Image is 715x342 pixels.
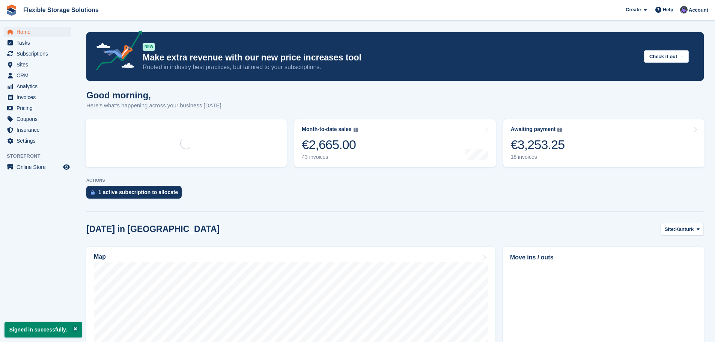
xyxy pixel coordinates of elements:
a: Flexible Storage Solutions [20,4,102,16]
a: menu [4,92,71,102]
img: price-adjustments-announcement-icon-8257ccfd72463d97f412b2fc003d46551f7dbcb40ab6d574587a9cd5c0d94... [90,30,142,73]
a: menu [4,48,71,59]
div: 43 invoices [302,154,358,160]
a: menu [4,114,71,124]
a: menu [4,59,71,70]
span: Invoices [17,92,62,102]
h2: Map [94,253,106,260]
a: Month-to-date sales €2,665.00 43 invoices [294,119,495,167]
h1: Good morning, [86,90,221,100]
p: Here's what's happening across your business [DATE] [86,101,221,110]
div: Awaiting payment [511,126,556,133]
div: €3,253.25 [511,137,565,152]
span: Coupons [17,114,62,124]
img: stora-icon-8386f47178a22dfd0bd8f6a31ec36ba5ce8667c1dd55bd0f319d3a0aa187defe.svg [6,5,17,16]
span: Site: [665,226,675,233]
span: Help [663,6,673,14]
span: Tasks [17,38,62,48]
a: menu [4,162,71,172]
span: Insurance [17,125,62,135]
img: active_subscription_to_allocate_icon-d502201f5373d7db506a760aba3b589e785aa758c864c3986d89f69b8ff3... [91,190,95,195]
a: 1 active subscription to allocate [86,186,185,202]
a: menu [4,70,71,81]
p: Rooted in industry best practices, but tailored to your subscriptions. [143,63,638,71]
div: €2,665.00 [302,137,358,152]
div: 18 invoices [511,154,565,160]
img: icon-info-grey-7440780725fd019a000dd9b08b2336e03edf1995a4989e88bcd33f0948082b44.svg [557,128,562,132]
span: Create [626,6,641,14]
span: Home [17,27,62,37]
a: menu [4,136,71,146]
span: Settings [17,136,62,146]
a: menu [4,103,71,113]
span: Pricing [17,103,62,113]
div: NEW [143,43,155,51]
p: Signed in successfully. [5,322,82,337]
span: Sites [17,59,62,70]
a: menu [4,81,71,92]
div: Month-to-date sales [302,126,351,133]
button: Site: Kanturk [661,223,704,235]
span: Subscriptions [17,48,62,59]
span: Account [689,6,708,14]
button: Check it out → [644,50,689,63]
h2: [DATE] in [GEOGRAPHIC_DATA] [86,224,220,234]
h2: Move ins / outs [510,253,697,262]
span: Kanturk [675,226,694,233]
p: ACTIONS [86,178,704,183]
span: Analytics [17,81,62,92]
span: Online Store [17,162,62,172]
a: Awaiting payment €3,253.25 18 invoices [503,119,704,167]
span: Storefront [7,152,75,160]
span: CRM [17,70,62,81]
a: menu [4,27,71,37]
img: icon-info-grey-7440780725fd019a000dd9b08b2336e03edf1995a4989e88bcd33f0948082b44.svg [354,128,358,132]
div: 1 active subscription to allocate [98,189,178,195]
a: menu [4,38,71,48]
p: Make extra revenue with our new price increases tool [143,52,638,63]
a: menu [4,125,71,135]
a: Preview store [62,163,71,172]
